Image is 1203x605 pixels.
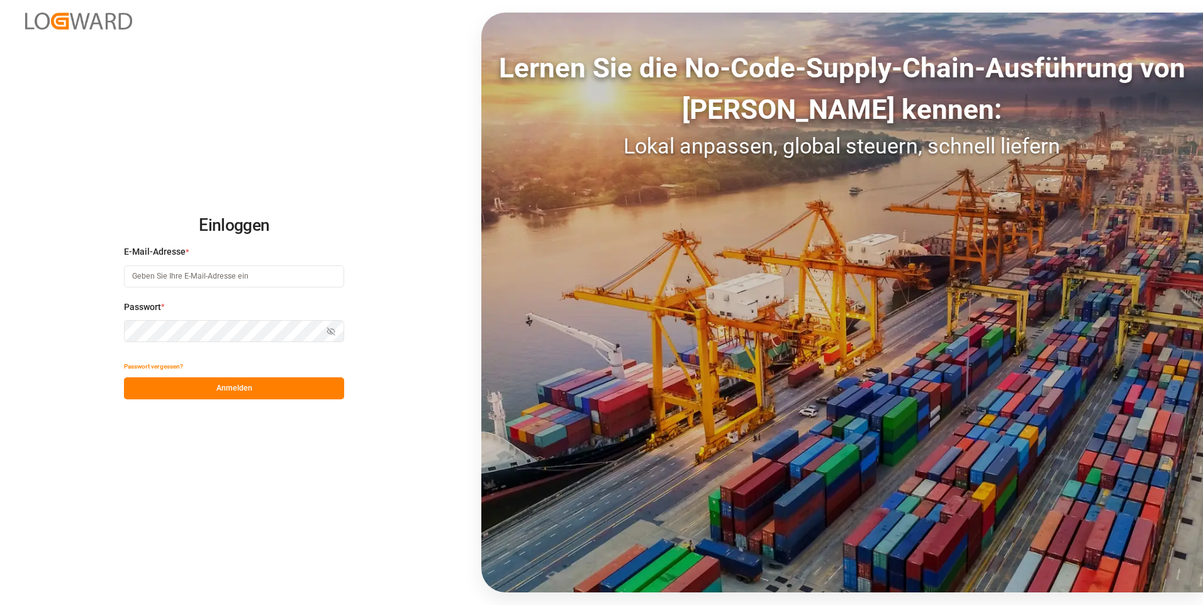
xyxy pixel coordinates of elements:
[124,245,186,258] span: E-Mail-Adresse
[124,206,344,246] h2: Einloggen
[481,130,1203,162] div: Lokal anpassen, global steuern, schnell liefern
[124,265,344,287] input: Geben Sie Ihre E-Mail-Adresse ein
[124,355,183,377] button: Passwort vergessen?
[481,47,1203,130] div: Lernen Sie die No-Code-Supply-Chain-Ausführung von [PERSON_NAME] kennen:
[124,377,344,399] button: Anmelden
[124,301,161,314] span: Passwort
[25,13,132,30] img: Logward_new_orange.png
